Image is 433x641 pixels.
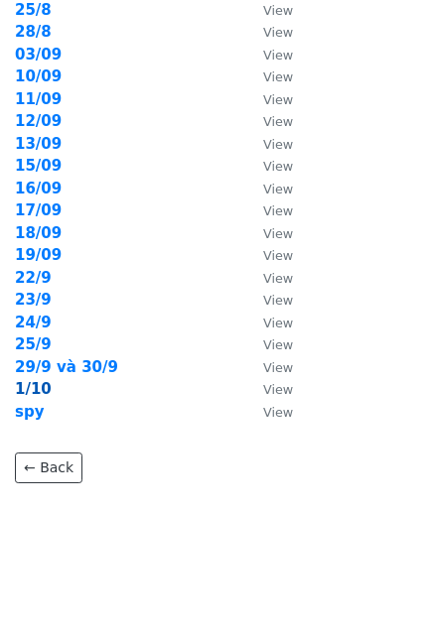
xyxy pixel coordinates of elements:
small: View [263,159,293,174]
small: View [263,337,293,352]
a: 29/9 và 30/9 [15,358,118,376]
small: View [263,114,293,129]
a: 25/9 [15,335,52,353]
a: View [243,224,293,242]
small: View [263,69,293,84]
a: View [243,67,293,85]
small: View [263,137,293,152]
small: View [263,226,293,241]
small: View [263,3,293,18]
small: View [263,248,293,263]
a: View [243,246,293,264]
iframe: Chat Widget [334,546,433,641]
small: View [263,405,293,420]
a: 24/9 [15,314,52,331]
small: View [263,316,293,330]
a: 17/09 [15,201,62,219]
small: View [263,293,293,308]
a: 22/9 [15,269,52,287]
a: View [243,201,293,219]
a: View [243,269,293,287]
a: View [243,157,293,175]
small: View [263,92,293,107]
a: View [243,335,293,353]
a: 15/09 [15,157,62,175]
a: 18/09 [15,224,62,242]
a: View [243,90,293,108]
small: View [263,48,293,63]
small: View [263,360,293,375]
small: View [263,182,293,196]
a: 10/09 [15,67,62,85]
a: View [243,358,293,376]
a: 1/10 [15,380,52,398]
a: View [243,403,293,421]
a: View [243,46,293,64]
a: 12/09 [15,112,62,130]
a: 28/8 [15,23,52,41]
a: 25/8 [15,1,52,19]
a: View [243,180,293,197]
a: View [243,1,293,19]
a: 19/09 [15,246,62,264]
a: 11/09 [15,90,62,108]
a: ← Back [15,452,82,483]
a: 23/9 [15,291,52,309]
a: 03/09 [15,46,62,64]
a: View [243,23,293,41]
div: Tiện ích trò chuyện [334,546,433,641]
a: 13/09 [15,135,62,153]
small: View [263,382,293,397]
a: View [243,135,293,153]
a: View [243,291,293,309]
small: View [263,25,293,40]
a: spy [15,403,44,421]
a: 16/09 [15,180,62,197]
a: View [243,112,293,130]
a: View [243,380,293,398]
a: View [243,314,293,331]
small: View [263,203,293,218]
small: View [263,271,293,286]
